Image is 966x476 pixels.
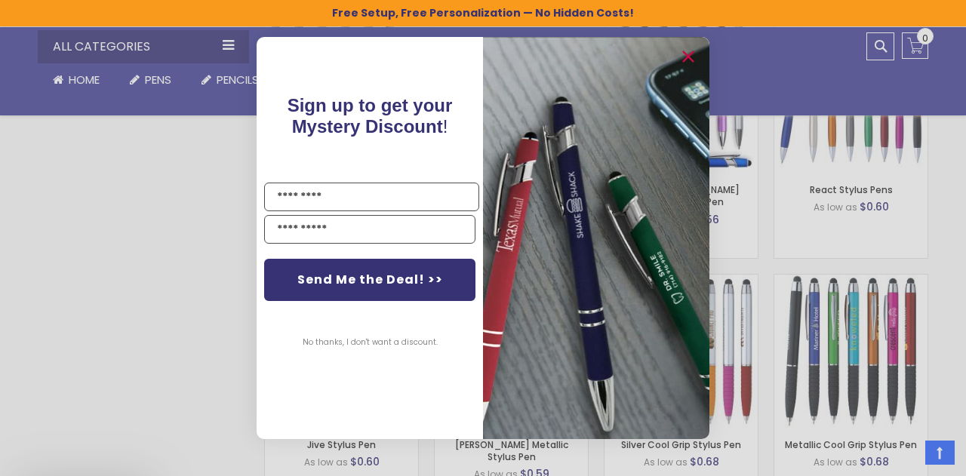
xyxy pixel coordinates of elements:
[676,45,700,69] button: Close dialog
[295,324,445,361] button: No thanks, I don't want a discount.
[483,37,709,439] img: pop-up-image
[288,95,453,137] span: !
[264,259,475,301] button: Send Me the Deal! >>
[288,95,453,137] span: Sign up to get your Mystery Discount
